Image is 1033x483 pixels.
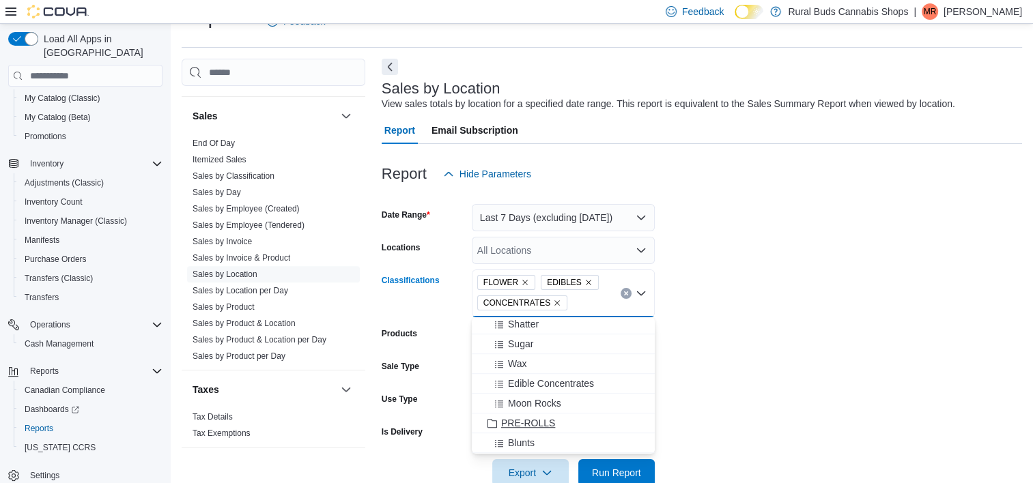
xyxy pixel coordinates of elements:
span: Sales by Day [193,187,241,198]
span: Sales by Employee (Created) [193,203,300,214]
button: Inventory Manager (Classic) [14,211,168,231]
p: Rural Buds Cannabis Shops [788,3,908,20]
a: Dashboards [19,401,85,418]
a: Sales by Invoice [193,237,252,246]
span: Reports [25,423,53,434]
button: Purchase Orders [14,250,168,269]
span: Canadian Compliance [25,385,105,396]
button: Close list of options [636,288,647,299]
a: Cash Management [19,336,99,352]
span: Sales by Product [193,302,255,312]
span: Dark Mode [735,19,735,20]
button: Manifests [14,231,168,250]
button: Blunts [472,433,655,453]
h3: Sales [193,109,218,123]
a: My Catalog (Beta) [19,109,96,126]
button: Moon Rocks [472,394,655,413]
span: Inventory [25,156,162,172]
button: Promotions [14,127,168,146]
button: Edible Concentrates [472,374,655,394]
span: Adjustments (Classic) [19,175,162,191]
span: Edible Concentrates [508,377,594,390]
span: Operations [30,319,70,330]
span: Inventory Manager (Classic) [25,216,127,226]
span: Washington CCRS [19,439,162,456]
a: Reports [19,420,59,437]
button: Remove EDIBLES from selection in this group [584,278,593,287]
button: My Catalog (Beta) [14,108,168,127]
span: Report [384,117,415,144]
span: Wax [508,357,526,370]
button: Taxes [338,381,354,398]
a: Purchase Orders [19,251,92,267]
a: Sales by Location [193,269,257,279]
span: My Catalog (Beta) [25,112,91,123]
span: Settings [30,470,59,481]
button: My Catalog (Classic) [14,89,168,108]
a: Sales by Employee (Created) [193,204,300,214]
span: Inventory [30,158,63,169]
div: Mackenzie Remillard [922,3,938,20]
span: MR [924,3,937,20]
span: Sugar [508,337,533,351]
button: Reports [3,362,168,381]
button: Sugar [472,334,655,354]
button: Last 7 Days (excluding [DATE]) [472,204,655,231]
button: Inventory [25,156,69,172]
span: Email Subscription [431,117,518,144]
h3: Taxes [193,383,219,396]
a: Manifests [19,232,65,248]
button: Reports [25,363,64,379]
label: Sale Type [382,361,419,372]
a: Sales by Product & Location per Day [193,335,326,345]
span: Promotions [19,128,162,145]
a: Tax Exemptions [193,428,251,438]
label: Classifications [382,275,440,286]
a: Tax Details [193,412,233,422]
label: Use Type [382,394,417,405]
button: Open list of options [636,245,647,256]
a: Canadian Compliance [19,382,111,398]
label: Date Range [382,209,430,220]
h3: Report [382,166,427,182]
button: Inventory [3,154,168,173]
label: Is Delivery [382,426,423,437]
button: Transfers [14,288,168,307]
span: My Catalog (Beta) [19,109,162,126]
h3: Sales by Location [382,80,500,97]
div: Taxes [182,409,365,447]
button: PRE-ROLLS [472,413,655,433]
span: FLOWER [483,276,518,289]
span: CONCENTRATES [477,295,567,310]
span: Purchase Orders [25,254,87,265]
span: My Catalog (Classic) [25,93,100,104]
a: Promotions [19,128,72,145]
button: Inventory Count [14,192,168,211]
button: Infused Pre-Rolls [472,453,655,473]
span: My Catalog (Classic) [19,90,162,106]
button: [US_STATE] CCRS [14,438,168,457]
span: Inventory Count [19,194,162,210]
span: Tax Details [193,411,233,422]
button: Sales [193,109,335,123]
label: Locations [382,242,421,253]
a: Itemized Sales [193,155,246,164]
button: Canadian Compliance [14,381,168,400]
a: Sales by Day [193,188,241,197]
span: Cash Management [25,338,94,349]
a: Adjustments (Classic) [19,175,109,191]
a: Sales by Location per Day [193,286,288,295]
a: Sales by Product & Location [193,319,296,328]
a: Sales by Product [193,302,255,312]
a: End Of Day [193,138,235,148]
button: Wax [472,354,655,374]
span: Sales by Invoice [193,236,252,247]
span: Manifests [19,232,162,248]
button: Taxes [193,383,335,396]
span: FLOWER [477,275,535,290]
button: Remove FLOWER from selection in this group [521,278,529,287]
p: | [914,3,916,20]
span: Tax Exemptions [193,428,251,439]
a: Transfers [19,289,64,306]
span: Run Report [592,466,641,480]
